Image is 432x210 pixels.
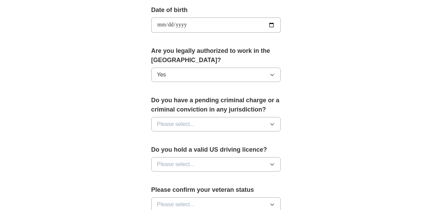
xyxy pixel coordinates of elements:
button: Please select... [151,157,281,172]
label: Do you have a pending criminal charge or a criminal conviction in any jurisdiction? [151,96,281,114]
label: Do you hold a valid US driving licence? [151,145,281,154]
span: Please select... [157,120,195,128]
span: Yes [157,71,166,79]
button: Please select... [151,117,281,131]
label: Please confirm your veteran status [151,185,281,195]
label: Are you legally authorized to work in the [GEOGRAPHIC_DATA]? [151,46,281,65]
span: Please select... [157,160,195,168]
span: Please select... [157,200,195,209]
button: Yes [151,68,281,82]
label: Date of birth [151,5,281,15]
